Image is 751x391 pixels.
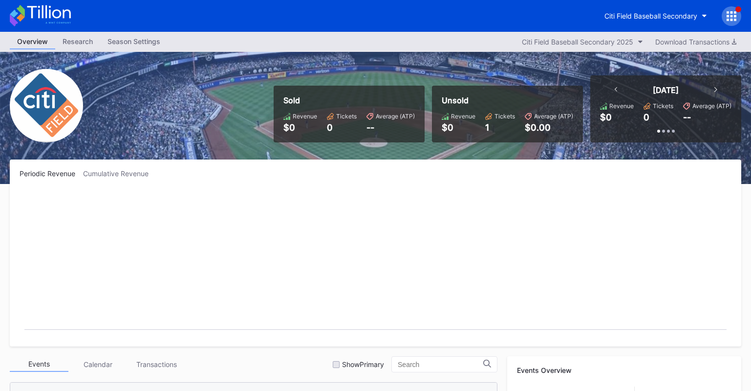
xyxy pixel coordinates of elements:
[442,122,475,133] div: $0
[398,361,483,368] input: Search
[653,85,679,95] div: [DATE]
[597,7,714,25] button: Citi Field Baseball Secondary
[366,122,415,133] div: --
[342,360,384,368] div: Show Primary
[100,34,168,48] div: Season Settings
[283,122,317,133] div: $0
[600,112,612,122] div: $0
[655,38,736,46] div: Download Transactions
[100,34,168,49] a: Season Settings
[68,357,127,372] div: Calendar
[644,112,649,122] div: 0
[451,113,475,120] div: Revenue
[55,34,100,49] a: Research
[10,34,55,49] a: Overview
[20,190,731,337] svg: Chart title
[692,102,731,110] div: Average (ATP)
[534,113,573,120] div: Average (ATP)
[293,113,317,120] div: Revenue
[283,95,415,105] div: Sold
[494,113,515,120] div: Tickets
[442,95,573,105] div: Unsold
[525,122,573,133] div: $0.00
[10,357,68,372] div: Events
[376,113,415,120] div: Average (ATP)
[485,122,515,133] div: 1
[20,169,83,178] div: Periodic Revenue
[517,366,731,374] div: Events Overview
[127,357,186,372] div: Transactions
[683,112,691,122] div: --
[604,12,697,20] div: Citi Field Baseball Secondary
[10,69,83,142] img: Citi_Field_Baseball_Secondary.png
[650,35,741,48] button: Download Transactions
[336,113,357,120] div: Tickets
[609,102,634,110] div: Revenue
[522,38,633,46] div: Citi Field Baseball Secondary 2025
[517,35,648,48] button: Citi Field Baseball Secondary 2025
[83,169,156,178] div: Cumulative Revenue
[653,102,673,110] div: Tickets
[55,34,100,48] div: Research
[327,122,357,133] div: 0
